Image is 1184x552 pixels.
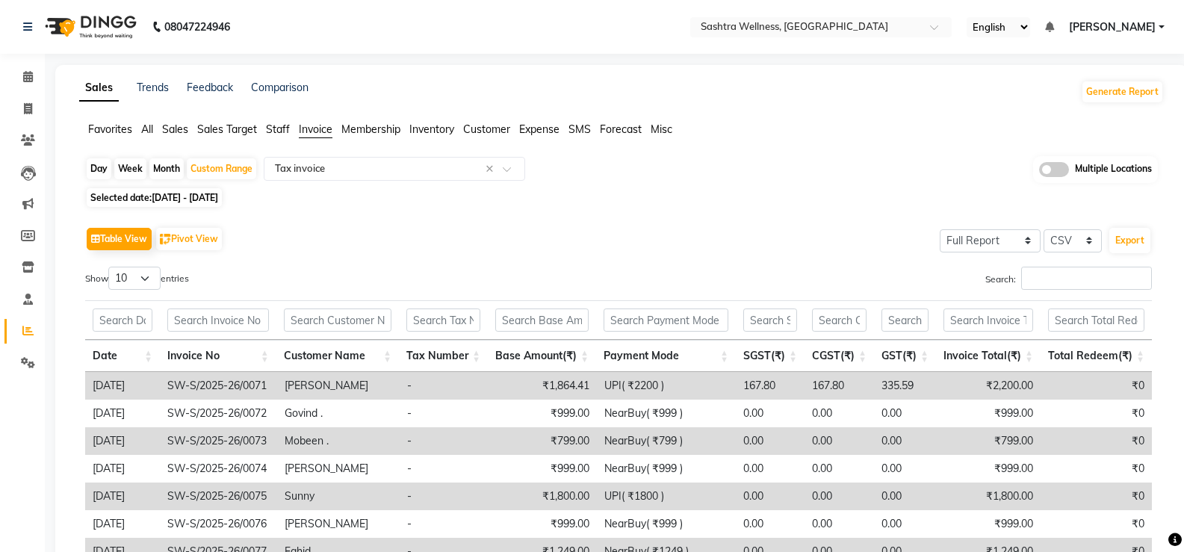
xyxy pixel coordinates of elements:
td: 335.59 [874,372,936,400]
input: Search Payment Mode [604,308,728,332]
td: - [400,483,489,510]
span: SMS [568,123,591,136]
button: Pivot View [156,228,222,250]
td: 0.00 [736,483,805,510]
td: ₹2,200.00 [936,372,1041,400]
td: 0.00 [805,455,874,483]
th: Base Amount(₹): activate to sort column ascending [488,340,596,372]
span: Invoice [299,123,332,136]
td: - [400,372,489,400]
a: Sales [79,75,119,102]
td: ₹999.00 [489,510,597,538]
a: Comparison [251,81,309,94]
td: [DATE] [85,400,160,427]
td: 167.80 [736,372,805,400]
td: NearBuy( ₹799 ) [597,427,736,455]
input: Search: [1021,267,1152,290]
input: Search Base Amount(₹) [495,308,589,332]
select: Showentries [108,267,161,290]
td: [DATE] [85,372,160,400]
td: ₹0 [1041,483,1152,510]
input: Search CGST(₹) [812,308,867,332]
td: Sunny [277,483,400,510]
button: Generate Report [1082,81,1162,102]
td: 167.80 [805,372,874,400]
td: SW-S/2025-26/0074 [160,455,277,483]
td: 0.00 [805,427,874,455]
span: Inventory [409,123,454,136]
a: Trends [137,81,169,94]
th: Payment Mode: activate to sort column ascending [596,340,736,372]
div: Month [149,158,184,179]
span: Favorites [88,123,132,136]
th: Date: activate to sort column ascending [85,340,160,372]
td: ₹0 [1041,455,1152,483]
a: Feedback [187,81,233,94]
td: NearBuy( ₹999 ) [597,510,736,538]
td: 0.00 [736,400,805,427]
td: ₹0 [1041,400,1152,427]
input: Search SGST(₹) [743,308,797,332]
input: Search Invoice No [167,308,269,332]
td: [PERSON_NAME] [277,455,400,483]
td: UPI( ₹2200 ) [597,372,736,400]
td: - [400,510,489,538]
input: Search Customer Name [284,308,391,332]
td: ₹1,864.41 [489,372,597,400]
td: ₹799.00 [489,427,597,455]
span: Customer [463,123,510,136]
td: - [400,400,489,427]
td: ₹999.00 [936,400,1041,427]
img: logo [38,6,140,48]
td: ₹999.00 [936,510,1041,538]
th: Customer Name: activate to sort column ascending [276,340,399,372]
th: Invoice No: activate to sort column ascending [160,340,276,372]
td: 0.00 [874,483,936,510]
th: Tax Number: activate to sort column ascending [399,340,488,372]
td: ₹1,800.00 [936,483,1041,510]
td: ₹999.00 [489,455,597,483]
td: 0.00 [736,455,805,483]
td: ₹0 [1041,510,1152,538]
button: Table View [87,228,152,250]
label: Search: [985,267,1152,290]
td: ₹0 [1041,427,1152,455]
th: GST(₹): activate to sort column ascending [874,340,936,372]
td: NearBuy( ₹999 ) [597,400,736,427]
input: Search Date [93,308,152,332]
span: Expense [519,123,560,136]
td: 0.00 [736,427,805,455]
td: SW-S/2025-26/0072 [160,400,277,427]
span: [DATE] - [DATE] [152,192,218,203]
div: Custom Range [187,158,256,179]
td: ₹0 [1041,372,1152,400]
span: Forecast [600,123,642,136]
td: 0.00 [805,400,874,427]
td: [DATE] [85,510,160,538]
button: Export [1109,228,1150,253]
td: 0.00 [736,510,805,538]
th: CGST(₹): activate to sort column ascending [805,340,874,372]
td: SW-S/2025-26/0075 [160,483,277,510]
td: [PERSON_NAME] [277,372,400,400]
td: [DATE] [85,427,160,455]
td: 0.00 [874,510,936,538]
td: SW-S/2025-26/0076 [160,510,277,538]
span: Multiple Locations [1075,162,1152,177]
th: SGST(₹): activate to sort column ascending [736,340,805,372]
td: Mobeen . [277,427,400,455]
td: - [400,455,489,483]
td: 0.00 [805,510,874,538]
td: 0.00 [874,400,936,427]
span: Sales Target [197,123,257,136]
span: All [141,123,153,136]
th: Invoice Total(₹): activate to sort column ascending [936,340,1041,372]
td: [DATE] [85,455,160,483]
td: 0.00 [805,483,874,510]
td: 0.00 [874,427,936,455]
td: ₹999.00 [936,455,1041,483]
td: NearBuy( ₹999 ) [597,455,736,483]
span: [PERSON_NAME] [1069,19,1156,35]
img: pivot.png [160,234,171,245]
td: 0.00 [874,455,936,483]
